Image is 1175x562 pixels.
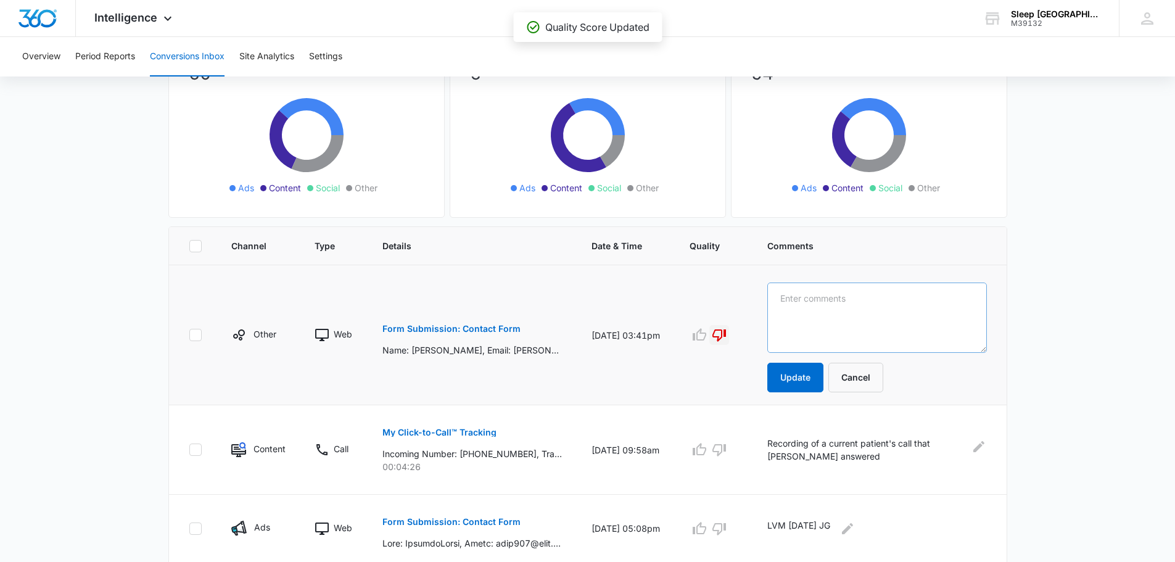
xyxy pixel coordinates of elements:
div: account id [1011,19,1101,28]
button: Form Submission: Contact Form [382,507,521,537]
p: LVM [DATE] JG [767,519,830,539]
span: Content [550,181,582,194]
button: Update [767,363,823,392]
td: [DATE] 03:41pm [577,265,675,405]
span: Ads [801,181,817,194]
p: Content [254,442,285,455]
span: Ads [519,181,535,194]
p: Form Submission: Contact Form [382,518,521,526]
button: My Click-to-Call™ Tracking [382,418,497,447]
span: Social [316,181,340,194]
button: Overview [22,37,60,76]
span: Type [315,239,335,252]
p: Incoming Number: [PHONE_NUMBER], Tracking Number: [PHONE_NUMBER], Ring To: [PHONE_NUMBER], Caller... [382,447,562,460]
button: Edit Comments [971,437,987,457]
button: Period Reports [75,37,135,76]
span: Comments [767,239,968,252]
span: Channel [231,239,268,252]
button: Conversions Inbox [150,37,225,76]
p: Web [334,328,352,341]
button: Settings [309,37,342,76]
span: Other [636,181,659,194]
span: Quality [690,239,720,252]
p: Web [334,521,352,534]
p: Form Submission: Contact Form [382,324,521,333]
td: [DATE] 09:58am [577,405,675,495]
p: Quality Score Updated [545,20,649,35]
p: Call [334,442,348,455]
span: Date & Time [592,239,642,252]
span: Ads [238,181,254,194]
p: Other [254,328,276,341]
p: 00:04:26 [382,460,562,473]
button: Form Submission: Contact Form [382,314,521,344]
p: Recording of a current patient's call that [PERSON_NAME] answered [767,437,963,463]
span: Details [382,239,544,252]
p: Name: [PERSON_NAME], Email: [PERSON_NAME][EMAIL_ADDRESS][PERSON_NAME][DOMAIN_NAME], Phone: [PHONE... [382,344,562,357]
p: Ads [254,521,270,534]
span: Content [831,181,864,194]
span: Other [355,181,377,194]
button: Cancel [828,363,883,392]
p: Lore: IpsumdoLorsi, Ametc: adip907@elit.sed, Doeiu: 8215086238, Tem inc u lab etdolor?: Mag, Aliq... [382,537,562,550]
p: My Click-to-Call™ Tracking [382,428,497,437]
span: Intelligence [94,11,157,24]
span: Content [269,181,301,194]
span: Other [917,181,940,194]
span: Social [597,181,621,194]
button: Edit Comments [838,519,857,539]
button: Site Analytics [239,37,294,76]
span: Social [878,181,902,194]
div: account name [1011,9,1101,19]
